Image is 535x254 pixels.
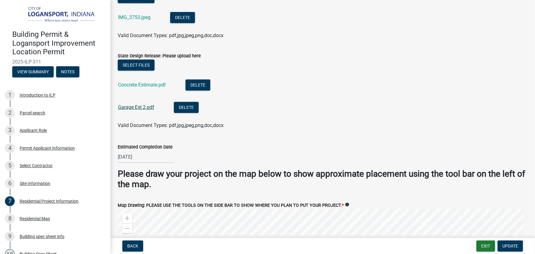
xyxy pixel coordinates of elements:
h4: Building Permit & Logansport Improvement Location Permit [12,30,105,56]
div: 3 [5,125,15,135]
div: 5 [5,161,15,171]
img: City of Logansport, Indiana [12,6,101,24]
input: mm/dd/yyyy [118,151,174,163]
span: 2025-ILP-311 [12,59,98,65]
button: View Summary [12,66,54,77]
button: Notes [56,66,79,77]
label: Map Drawing: PLEASE USE THE TOOLS ON THE SIDE BAR TO SHOW WHERE YOU PLAN TO PUT YOUR PROJECT. [118,203,344,208]
div: 2 [5,108,15,118]
div: 4 [5,143,15,153]
div: Introduction to ILP [20,93,55,97]
button: Exit [476,241,495,252]
wm-modal-confirm: Delete Document [185,83,210,88]
a: IMG_3753.jpeg [118,14,151,20]
div: Zoom out [122,223,132,233]
div: Applicant Role [20,128,47,133]
div: Residential Project Information [20,199,78,203]
span: Update [503,244,518,248]
wm-modal-confirm: Delete Document [170,15,195,21]
span: Back [127,244,138,248]
a: Garage Est 2.pdf [118,104,154,110]
div: 9 [5,232,15,241]
div: Residential Map [20,217,50,221]
wm-modal-confirm: Delete Document [174,105,199,111]
div: 8 [5,214,15,224]
div: 1 [5,90,15,100]
button: Delete [185,79,210,90]
div: 7 [5,196,15,206]
button: Update [498,241,523,252]
div: 6 [5,179,15,188]
div: Select Contractor [20,164,53,168]
div: Parcel search [20,111,45,115]
div: Building spec sheet info [20,234,64,239]
a: Concrete Estimate.pdf [118,82,166,88]
button: Delete [170,12,195,23]
wm-modal-confirm: Summary [12,70,54,75]
span: Valid Document Types: pdf,jpg,jpeg,png,doc,docx [118,33,224,38]
div: Zoom in [122,214,132,223]
strong: Please draw your project on the map below to show approximate placement using the tool bar on the... [118,169,525,189]
div: Site Information [20,181,50,186]
button: Select files [118,60,155,71]
label: State Design Release: Please upload here [118,54,201,58]
wm-modal-confirm: Notes [56,70,79,75]
div: Permit Applicant Information [20,146,75,150]
i: info [345,202,349,207]
label: Estimated Completion Date [118,145,173,149]
button: Delete [174,102,199,113]
button: Back [122,241,143,252]
span: Valid Document Types: pdf,jpg,jpeg,png,doc,docx [118,122,224,128]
